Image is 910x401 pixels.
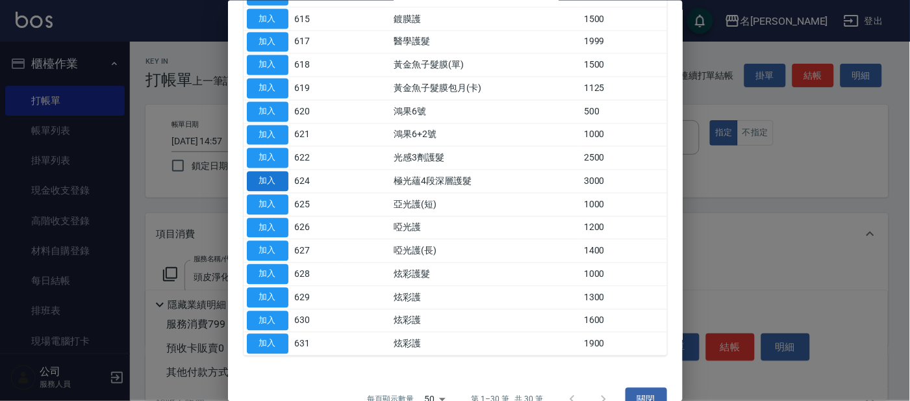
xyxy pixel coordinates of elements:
td: 啞光護(長) [390,239,581,263]
td: 炫彩護 [390,286,581,309]
td: 1400 [581,239,667,263]
td: 鍍膜護 [390,7,581,31]
td: 3000 [581,170,667,193]
td: 618 [292,53,341,77]
td: 630 [292,309,341,333]
td: 炫彩護 [390,332,581,356]
td: 617 [292,31,341,54]
td: 1900 [581,332,667,356]
td: 619 [292,77,341,100]
td: 631 [292,332,341,356]
button: 加入 [247,55,288,75]
td: 500 [581,100,667,123]
td: 1999 [581,31,667,54]
td: 鴻果6+2號 [390,123,581,147]
button: 加入 [247,194,288,214]
td: 光感3劑護髮 [390,146,581,170]
button: 加入 [247,125,288,145]
td: 627 [292,239,341,263]
button: 加入 [247,311,288,331]
td: 1000 [581,263,667,286]
td: 626 [292,216,341,240]
td: 628 [292,263,341,286]
td: 1200 [581,216,667,240]
td: 1000 [581,123,667,147]
td: 620 [292,100,341,123]
td: 1500 [581,7,667,31]
button: 加入 [247,287,288,307]
td: 622 [292,146,341,170]
td: 1300 [581,286,667,309]
td: 624 [292,170,341,193]
td: 615 [292,7,341,31]
td: 625 [292,193,341,216]
td: 極光蘊4段深層護髮 [390,170,581,193]
td: 1125 [581,77,667,100]
td: 黃金魚子髮膜包月(卡) [390,77,581,100]
button: 加入 [247,8,288,29]
td: 621 [292,123,341,147]
button: 加入 [247,218,288,238]
td: 629 [292,286,341,309]
td: 1000 [581,193,667,216]
button: 加入 [247,79,288,99]
td: 1500 [581,53,667,77]
td: 炫彩護 [390,309,581,333]
td: 醫學護髮 [390,31,581,54]
td: 黃金魚子髮膜(單) [390,53,581,77]
button: 加入 [247,101,288,122]
td: 啞光護 [390,216,581,240]
button: 加入 [247,148,288,168]
button: 加入 [247,241,288,261]
button: 加入 [247,265,288,285]
td: 2500 [581,146,667,170]
td: 亞光護(短) [390,193,581,216]
td: 鴻果6號 [390,100,581,123]
td: 1600 [581,309,667,333]
td: 炫彩護髮 [390,263,581,286]
button: 加入 [247,172,288,192]
button: 加入 [247,334,288,354]
button: 加入 [247,32,288,52]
